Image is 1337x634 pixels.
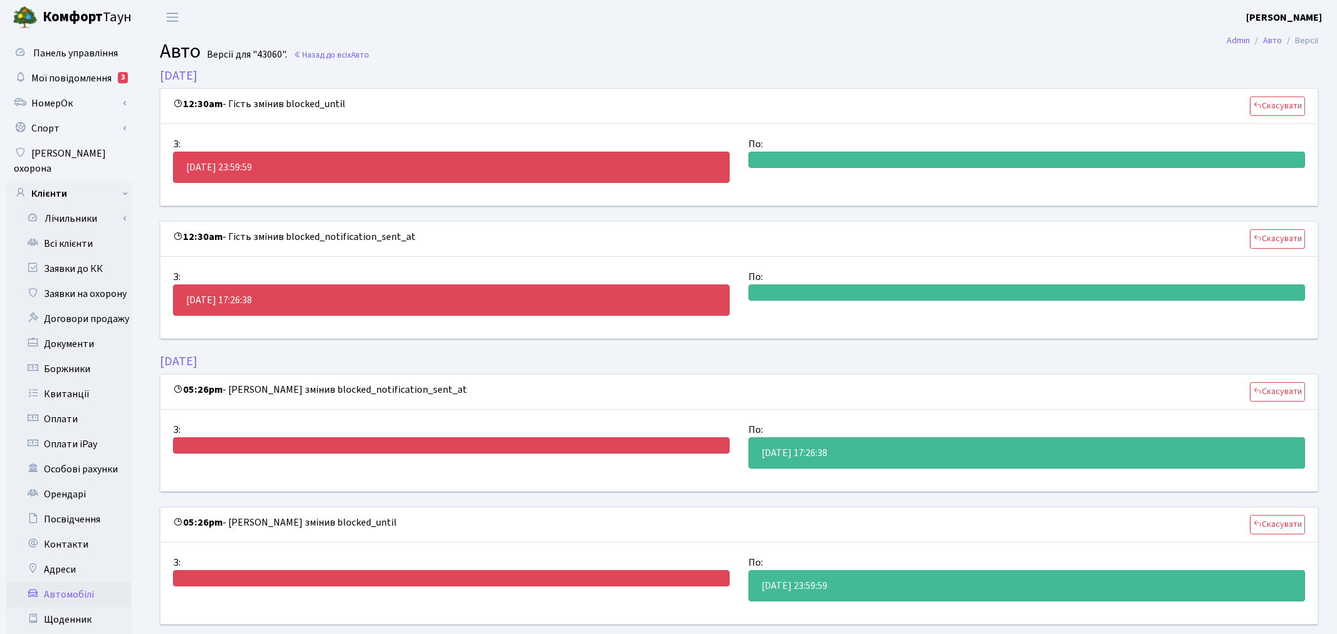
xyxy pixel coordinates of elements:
div: - Гість змінив blocked_until [160,89,1318,124]
a: Документи [6,331,132,356]
a: Посвідчення [6,507,132,532]
a: Заявки до КК [6,256,132,281]
strong: 12:30am [173,97,223,111]
strong: 05:26pm [173,383,223,397]
b: [PERSON_NAME] [1246,11,1322,24]
div: З: [164,422,739,437]
a: Admin [1227,34,1250,47]
a: Панель управління [6,41,132,66]
a: Договори продажу [6,306,132,331]
div: По: [739,555,1314,570]
div: З: [164,137,739,152]
a: Спорт [6,116,132,141]
a: Заявки на охорону [6,281,132,306]
a: Орендарі [6,482,132,507]
a: Адреси [6,557,132,582]
strong: 05:26pm [173,516,223,529]
span: Панель управління [33,46,118,60]
div: - Гість змінив blocked_notification_sent_at [160,222,1318,257]
div: [DATE] 23:59:59 [748,570,1305,601]
a: [PERSON_NAME] [1246,10,1322,25]
button: Скасувати [1250,515,1305,534]
a: Особові рахунки [6,457,132,482]
a: Всі клієнти [6,231,132,256]
div: - [PERSON_NAME] змінив blocked_notification_sent_at [160,375,1318,410]
a: Оплати [6,407,132,432]
a: Клієнти [6,181,132,206]
a: Боржники [6,356,132,382]
img: logo.png [13,5,38,30]
h5: [DATE] [160,354,1318,369]
li: Версії [1282,34,1318,48]
small: Версії для "43060". [204,49,287,61]
span: Авто [351,49,369,61]
div: По: [739,269,1314,284]
button: Скасувати [1250,382,1305,402]
div: З: [164,269,739,284]
div: - [PERSON_NAME] змінив blocked_until [160,507,1318,543]
div: По: [739,137,1314,152]
a: Автомобілі [6,582,132,607]
a: Назад до всіхАвто [293,49,369,61]
a: Оплати iPay [6,432,132,457]
a: НомерОк [6,91,132,116]
span: Авто [160,37,201,66]
h5: [DATE] [160,68,1318,83]
div: По: [739,422,1314,437]
strong: 12:30am [173,230,223,244]
div: [DATE] 23:59:59 [173,152,730,183]
button: Переключити навігацію [157,7,188,28]
button: Скасувати [1250,229,1305,249]
a: Мої повідомлення3 [6,66,132,91]
div: 3 [118,72,128,83]
button: Скасувати [1250,96,1305,116]
div: [DATE] 17:26:38 [748,437,1305,469]
a: Авто [1263,34,1282,47]
div: [DATE] 17:26:38 [173,284,730,316]
b: Комфорт [43,7,103,27]
a: [PERSON_NAME] охорона [6,141,132,181]
a: Щоденник [6,607,132,632]
a: Лічильники [14,206,132,231]
a: Квитанції [6,382,132,407]
span: Таун [43,7,132,28]
nav: breadcrumb [1208,28,1337,54]
a: Контакти [6,532,132,557]
span: Мої повідомлення [31,71,112,85]
div: З: [164,555,739,570]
